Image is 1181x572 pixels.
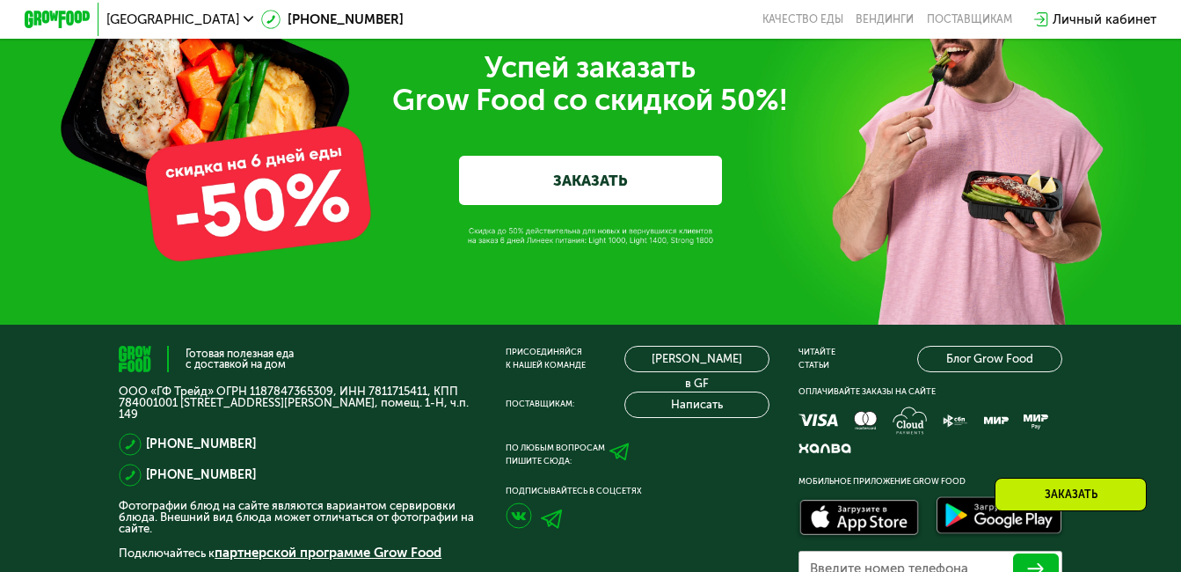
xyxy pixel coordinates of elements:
[506,485,769,498] div: Подписывайтесь в соцсетях
[119,500,477,534] p: Фотографии блюд на сайте являются вариантом сервировки блюда. Внешний вид блюда может отличаться ...
[146,466,256,485] a: [PHONE_NUMBER]
[506,398,574,411] div: Поставщикам:
[762,13,843,26] a: Качество еды
[119,385,477,420] p: ООО «ГФ Трейд» ОГРН 1187847365309, ИНН 7811715411, КПП 784001001 [STREET_ADDRESS][PERSON_NAME], п...
[186,348,294,370] div: Готовая полезная еда с доставкой на дом
[506,346,586,372] div: Присоединяйся к нашей команде
[932,494,1067,541] img: Доступно в Google Play
[146,435,256,454] a: [PHONE_NUMBER]
[106,13,239,26] span: [GEOGRAPHIC_DATA]
[798,385,1061,399] div: Оплачивайте заказы на сайте
[1053,10,1156,29] div: Личный кабинет
[856,13,914,26] a: Вендинги
[119,543,477,562] p: Подключайтесь к
[131,51,1050,117] div: Успей заказать Grow Food со скидкой 50%!
[927,13,1012,26] div: поставщикам
[459,156,721,205] a: ЗАКАЗАТЬ
[624,392,769,418] button: Написать
[917,346,1062,372] a: Блог Grow Food
[215,545,441,561] a: партнерской программе Grow Food
[261,10,404,29] a: [PHONE_NUMBER]
[506,442,605,468] div: По любым вопросам пишите сюда:
[624,346,769,372] a: [PERSON_NAME] в GF
[798,346,835,372] div: Читайте статьи
[995,478,1147,511] div: Заказать
[798,475,1061,488] div: Мобильное приложение Grow Food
